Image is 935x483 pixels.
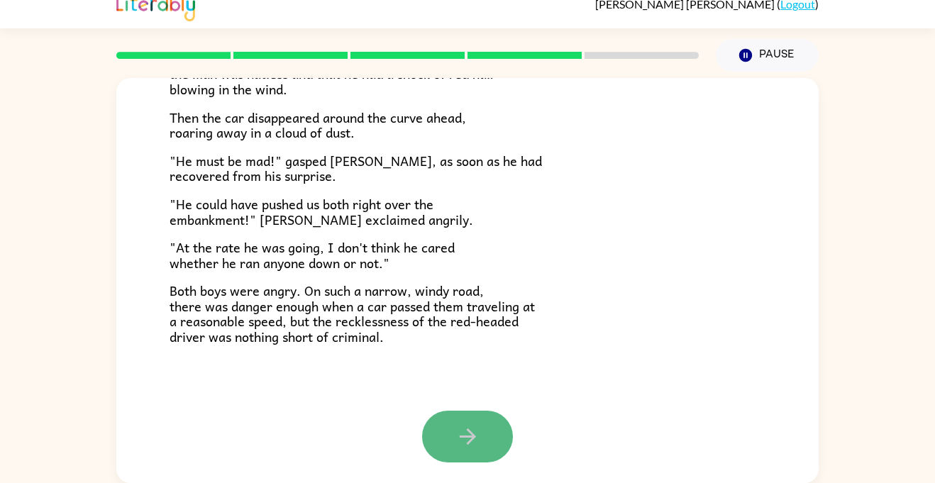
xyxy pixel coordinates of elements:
span: Then the car disappeared around the curve ahead, roaring away in a cloud of dust. [170,107,466,143]
span: "He must be mad!" gasped [PERSON_NAME], as soon as he had recovered from his surprise. [170,150,542,187]
span: "At the rate he was going, I don't think he cared whether he ran anyone down or not." [170,237,455,273]
span: "He could have pushed us both right over the embankment!" [PERSON_NAME] exclaimed angrily. [170,194,473,230]
button: Pause [716,39,819,72]
span: Both boys were angry. On such a narrow, windy road, there was danger enough when a car passed the... [170,280,535,347]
